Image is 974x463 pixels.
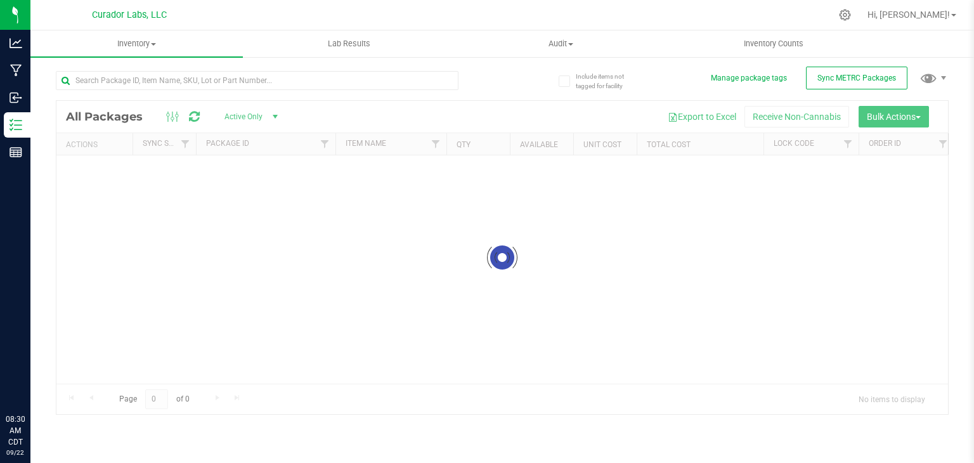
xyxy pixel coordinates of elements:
p: 08:30 AM CDT [6,414,25,448]
span: Lab Results [311,38,387,49]
button: Sync METRC Packages [806,67,907,89]
a: Inventory [30,30,243,57]
p: 09/22 [6,448,25,457]
span: Curador Labs, LLC [92,10,167,20]
span: Audit [456,38,667,49]
span: Include items not tagged for facility [576,72,639,91]
span: Hi, [PERSON_NAME]! [867,10,950,20]
span: Inventory [30,38,243,49]
inline-svg: Analytics [10,37,22,49]
inline-svg: Reports [10,146,22,159]
span: Sync METRC Packages [817,74,896,82]
a: Lab Results [243,30,455,57]
button: Manage package tags [711,73,787,84]
input: Search Package ID, Item Name, SKU, Lot or Part Number... [56,71,458,90]
inline-svg: Manufacturing [10,64,22,77]
a: Inventory Counts [667,30,880,57]
div: Manage settings [837,9,853,21]
span: Inventory Counts [727,38,821,49]
a: Audit [455,30,668,57]
inline-svg: Inventory [10,119,22,131]
inline-svg: Inbound [10,91,22,104]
